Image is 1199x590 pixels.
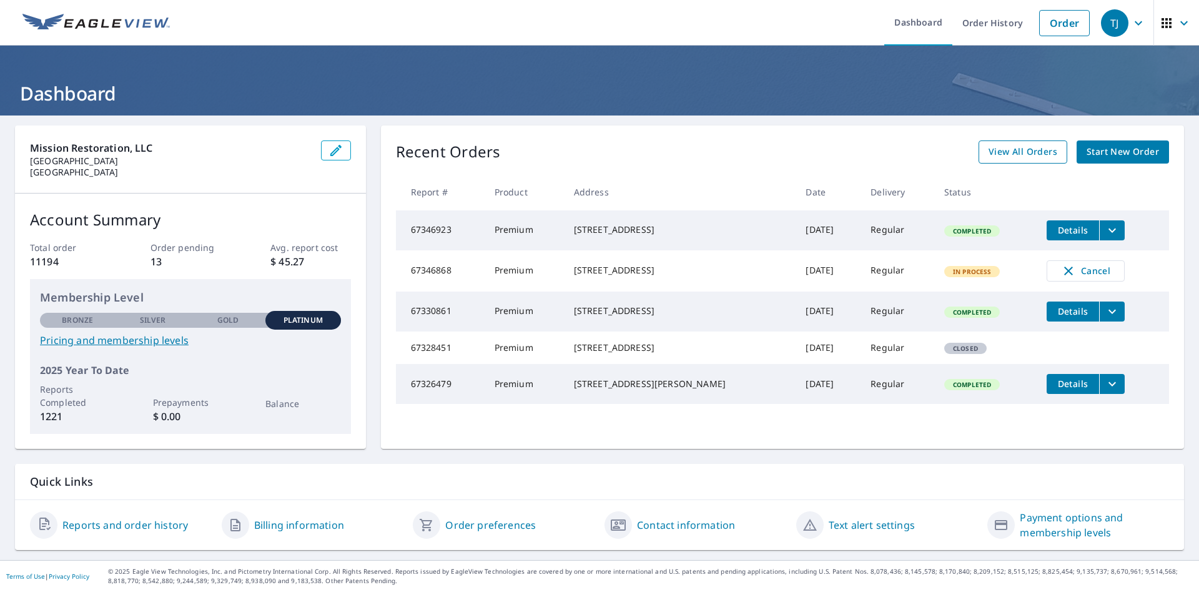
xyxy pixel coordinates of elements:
[564,174,796,210] th: Address
[140,315,166,326] p: Silver
[979,140,1067,164] a: View All Orders
[62,518,188,533] a: Reports and order history
[445,518,536,533] a: Order preferences
[108,567,1193,586] p: © 2025 Eagle View Technologies, Inc. and Pictometry International Corp. All Rights Reserved. Repo...
[796,292,861,332] td: [DATE]
[40,363,341,378] p: 2025 Year To Date
[30,474,1169,489] p: Quick Links
[637,518,735,533] a: Contact information
[153,409,228,424] p: $ 0.00
[945,308,999,317] span: Completed
[1020,510,1169,540] a: Payment options and membership levels
[30,241,110,254] p: Total order
[15,81,1184,106] h1: Dashboard
[861,210,934,250] td: Regular
[796,174,861,210] th: Date
[396,332,485,364] td: 67328451
[6,572,45,581] a: Terms of Use
[30,155,311,167] p: [GEOGRAPHIC_DATA]
[796,364,861,404] td: [DATE]
[1101,9,1128,37] div: TJ
[1047,374,1099,394] button: detailsBtn-67326479
[796,250,861,292] td: [DATE]
[1047,220,1099,240] button: detailsBtn-67346923
[62,315,93,326] p: Bronze
[574,305,786,317] div: [STREET_ADDRESS]
[1047,260,1125,282] button: Cancel
[574,342,786,354] div: [STREET_ADDRESS]
[1099,220,1125,240] button: filesDropdownBtn-67346923
[1077,140,1169,164] a: Start New Order
[30,254,110,269] p: 11194
[1099,302,1125,322] button: filesDropdownBtn-67330861
[30,167,311,178] p: [GEOGRAPHIC_DATA]
[40,409,115,424] p: 1221
[945,380,999,389] span: Completed
[396,292,485,332] td: 67330861
[485,174,564,210] th: Product
[1039,10,1090,36] a: Order
[1054,378,1092,390] span: Details
[574,264,786,277] div: [STREET_ADDRESS]
[150,241,230,254] p: Order pending
[485,250,564,292] td: Premium
[1087,144,1159,160] span: Start New Order
[40,289,341,306] p: Membership Level
[1060,263,1112,278] span: Cancel
[796,332,861,364] td: [DATE]
[284,315,323,326] p: Platinum
[861,332,934,364] td: Regular
[150,254,230,269] p: 13
[396,364,485,404] td: 67326479
[396,250,485,292] td: 67346868
[1054,224,1092,236] span: Details
[574,378,786,390] div: [STREET_ADDRESS][PERSON_NAME]
[1099,374,1125,394] button: filesDropdownBtn-67326479
[49,572,89,581] a: Privacy Policy
[30,140,311,155] p: Mission Restoration, LLC
[217,315,239,326] p: Gold
[1054,305,1092,317] span: Details
[989,144,1057,160] span: View All Orders
[270,241,350,254] p: Avg. report cost
[796,210,861,250] td: [DATE]
[40,333,341,348] a: Pricing and membership levels
[934,174,1037,210] th: Status
[1047,302,1099,322] button: detailsBtn-67330861
[6,573,89,580] p: |
[153,396,228,409] p: Prepayments
[396,174,485,210] th: Report #
[861,292,934,332] td: Regular
[396,140,501,164] p: Recent Orders
[485,364,564,404] td: Premium
[254,518,344,533] a: Billing information
[945,344,985,353] span: Closed
[945,227,999,235] span: Completed
[270,254,350,269] p: $ 45.27
[861,364,934,404] td: Regular
[30,209,351,231] p: Account Summary
[40,383,115,409] p: Reports Completed
[861,174,934,210] th: Delivery
[945,267,999,276] span: In Process
[829,518,915,533] a: Text alert settings
[485,292,564,332] td: Premium
[485,210,564,250] td: Premium
[574,224,786,236] div: [STREET_ADDRESS]
[861,250,934,292] td: Regular
[265,397,340,410] p: Balance
[22,14,170,32] img: EV Logo
[485,332,564,364] td: Premium
[396,210,485,250] td: 67346923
